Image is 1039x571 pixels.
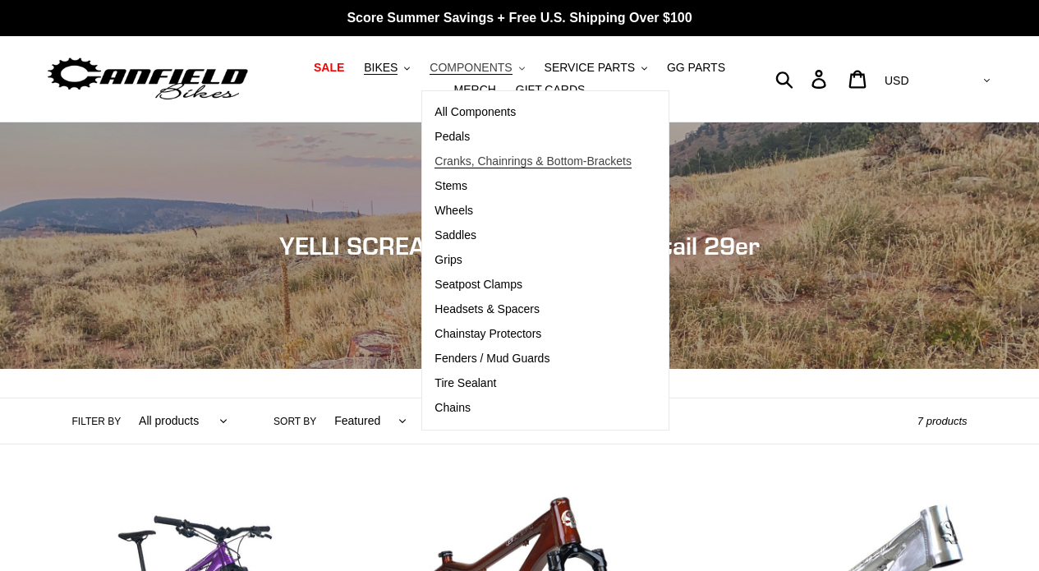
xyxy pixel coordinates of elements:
[545,61,635,75] span: SERVICE PARTS
[434,228,476,242] span: Saddles
[279,231,760,260] span: YELLI SCREAMY - Aluminum Hardtail 29er
[434,401,471,415] span: Chains
[422,273,644,297] a: Seatpost Clamps
[422,297,644,322] a: Headsets & Spacers
[434,278,522,292] span: Seatpost Clamps
[434,302,540,316] span: Headsets & Spacers
[422,150,644,174] a: Cranks, Chainrings & Bottom-Brackets
[434,105,516,119] span: All Components
[45,53,251,105] img: Canfield Bikes
[434,352,549,366] span: Fenders / Mud Guards
[430,61,512,75] span: COMPONENTS
[422,174,644,199] a: Stems
[659,57,733,79] a: GG PARTS
[356,57,418,79] button: BIKES
[422,396,644,421] a: Chains
[536,57,655,79] button: SERVICE PARTS
[434,204,473,218] span: Wheels
[667,61,725,75] span: GG PARTS
[314,61,344,75] span: SALE
[454,83,496,97] span: MERCH
[422,125,644,150] a: Pedals
[422,322,644,347] a: Chainstay Protectors
[422,371,644,396] a: Tire Sealant
[917,415,968,427] span: 7 products
[434,376,496,390] span: Tire Sealant
[446,79,504,101] a: MERCH
[434,130,470,144] span: Pedals
[364,61,398,75] span: BIKES
[422,100,644,125] a: All Components
[422,347,644,371] a: Fenders / Mud Guards
[508,79,594,101] a: GIFT CARDS
[422,199,644,223] a: Wheels
[274,414,316,429] label: Sort by
[422,248,644,273] a: Grips
[306,57,352,79] a: SALE
[434,253,462,267] span: Grips
[434,154,632,168] span: Cranks, Chainrings & Bottom-Brackets
[434,179,467,193] span: Stems
[434,327,541,341] span: Chainstay Protectors
[422,223,644,248] a: Saddles
[72,414,122,429] label: Filter by
[516,83,586,97] span: GIFT CARDS
[421,57,532,79] button: COMPONENTS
